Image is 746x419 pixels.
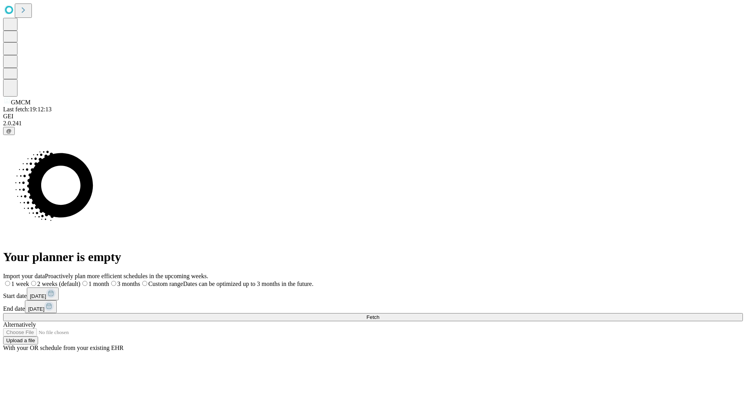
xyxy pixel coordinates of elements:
[25,300,57,313] button: [DATE]
[11,280,29,287] span: 1 week
[3,287,743,300] div: Start date
[3,127,15,135] button: @
[183,280,313,287] span: Dates can be optimized up to 3 months in the future.
[28,306,44,312] span: [DATE]
[89,280,109,287] span: 1 month
[111,281,116,286] input: 3 months
[5,281,10,286] input: 1 week
[6,128,12,134] span: @
[11,99,31,106] span: GMCM
[3,345,124,351] span: With your OR schedule from your existing EHR
[3,113,743,120] div: GEI
[3,273,45,279] span: Import your data
[142,281,147,286] input: Custom rangeDates can be optimized up to 3 months in the future.
[3,313,743,321] button: Fetch
[45,273,208,279] span: Proactively plan more efficient schedules in the upcoming weeks.
[3,120,743,127] div: 2.0.241
[82,281,87,286] input: 1 month
[3,250,743,264] h1: Your planner is empty
[3,300,743,313] div: End date
[31,281,36,286] input: 2 weeks (default)
[3,321,36,328] span: Alternatively
[37,280,80,287] span: 2 weeks (default)
[30,293,46,299] span: [DATE]
[366,314,379,320] span: Fetch
[27,287,59,300] button: [DATE]
[148,280,183,287] span: Custom range
[3,106,52,113] span: Last fetch: 19:12:13
[117,280,140,287] span: 3 months
[3,336,38,345] button: Upload a file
